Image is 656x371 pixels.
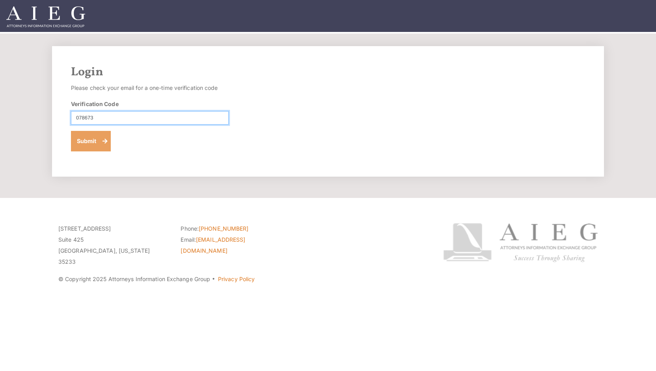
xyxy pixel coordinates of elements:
img: Attorneys Information Exchange Group logo [443,223,598,262]
li: Phone: [181,223,291,234]
li: Email: [181,234,291,256]
p: [STREET_ADDRESS] Suite 425 [GEOGRAPHIC_DATA], [US_STATE] 35233 [58,223,169,267]
span: · [212,279,215,283]
a: [PHONE_NUMBER] [199,225,248,232]
a: [EMAIL_ADDRESS][DOMAIN_NAME] [181,236,245,254]
p: Please check your email for a one-time verification code [71,82,229,93]
img: Attorneys Information Exchange Group [6,6,85,27]
label: Verification Code [71,100,119,108]
a: Privacy Policy [218,276,255,282]
h2: Login [71,65,585,79]
button: Submit [71,131,111,151]
p: © Copyright 2025 Attorneys Information Exchange Group [58,274,414,285]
